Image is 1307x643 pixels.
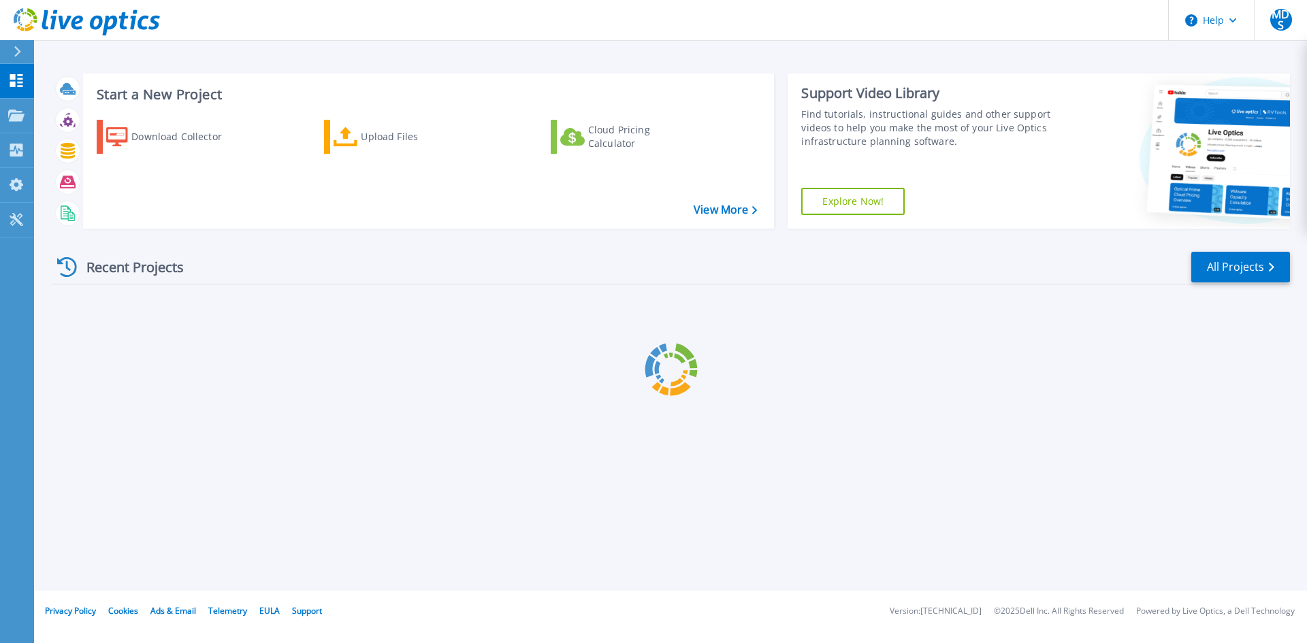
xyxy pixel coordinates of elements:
a: Download Collector [97,120,248,154]
a: Support [292,605,322,616]
div: Support Video Library [801,84,1057,102]
a: View More [694,203,757,216]
h3: Start a New Project [97,87,757,102]
div: Cloud Pricing Calculator [588,123,697,150]
a: Privacy Policy [45,605,96,616]
li: Powered by Live Optics, a Dell Technology [1136,607,1295,616]
div: Recent Projects [52,250,202,284]
span: MDS [1270,9,1292,31]
a: Explore Now! [801,188,905,215]
div: Download Collector [131,123,240,150]
a: Cloud Pricing Calculator [551,120,703,154]
li: © 2025 Dell Inc. All Rights Reserved [994,607,1124,616]
a: Ads & Email [150,605,196,616]
div: Find tutorials, instructional guides and other support videos to help you make the most of your L... [801,108,1057,148]
a: Telemetry [208,605,247,616]
a: Cookies [108,605,138,616]
a: EULA [259,605,280,616]
li: Version: [TECHNICAL_ID] [890,607,982,616]
a: Upload Files [324,120,476,154]
a: All Projects [1191,252,1290,282]
div: Upload Files [361,123,470,150]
